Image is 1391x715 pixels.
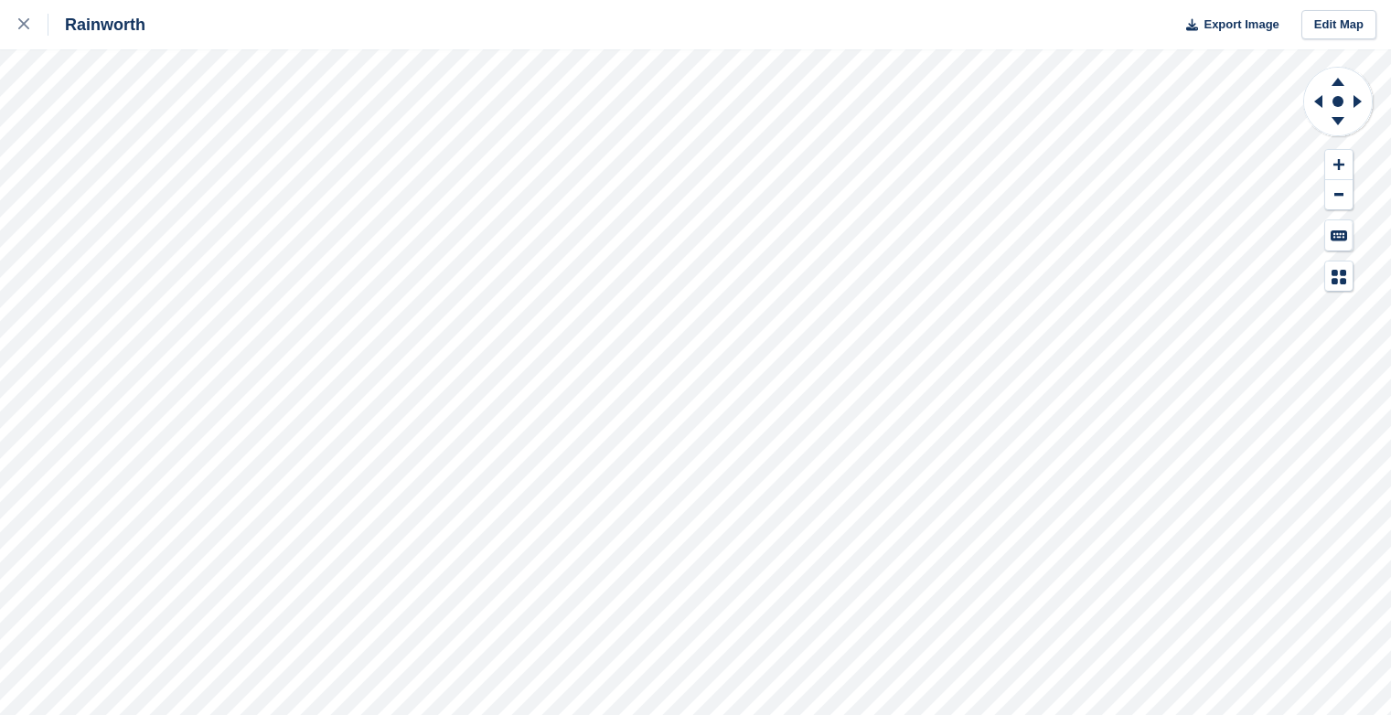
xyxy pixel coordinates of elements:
button: Zoom Out [1325,180,1353,210]
a: Edit Map [1301,10,1376,40]
button: Zoom In [1325,150,1353,180]
div: Rainworth [48,14,145,36]
button: Export Image [1175,10,1279,40]
button: Keyboard Shortcuts [1325,220,1353,251]
button: Map Legend [1325,261,1353,292]
span: Export Image [1204,16,1279,34]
